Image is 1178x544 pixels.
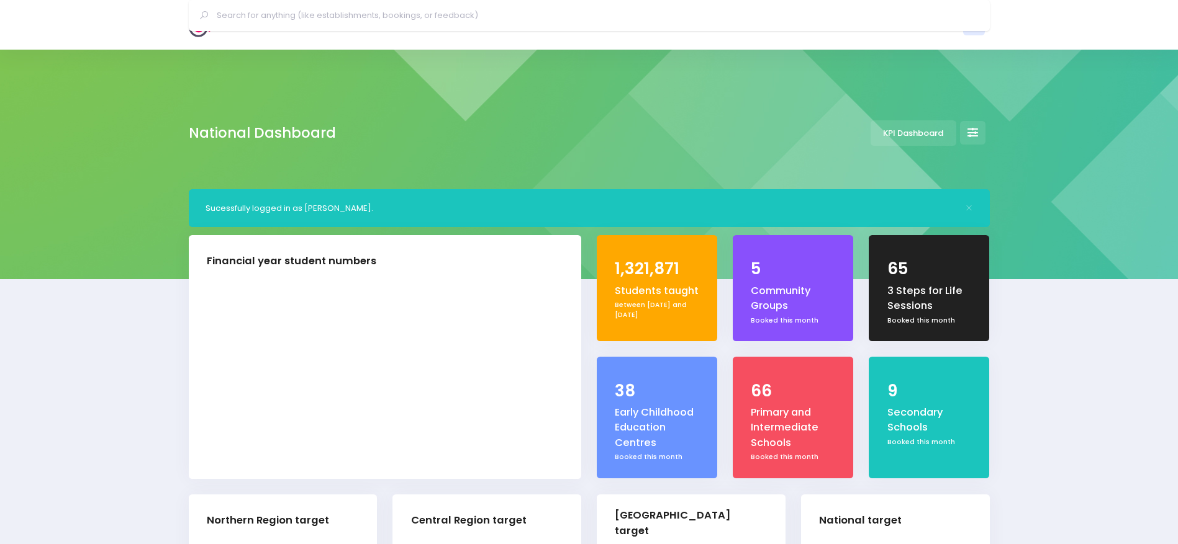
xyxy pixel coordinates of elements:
div: Early Childhood Education Centres [615,405,699,450]
div: Between [DATE] and [DATE] [615,300,699,319]
div: Secondary Schools [887,405,972,435]
div: Booked this month [751,316,835,326]
div: Primary and Intermediate Schools [751,405,835,450]
button: Close [965,204,973,212]
div: [GEOGRAPHIC_DATA] target [615,508,757,539]
div: Central Region target [411,513,527,528]
div: 65 [887,257,972,281]
div: Booked this month [751,452,835,462]
div: 3 Steps for Life Sessions [887,283,972,314]
div: Booked this month [887,316,972,326]
div: National target [819,513,902,528]
div: Financial year student numbers [207,254,376,269]
div: Students taught [615,283,699,298]
div: 5 [751,257,835,281]
div: Northern Region target [207,513,329,528]
div: 66 [751,379,835,403]
div: Sucessfully logged in as [PERSON_NAME]. [206,202,957,215]
div: Booked this month [615,452,699,462]
div: 38 [615,379,699,403]
div: 1,321,871 [615,257,699,281]
h2: National Dashboard [189,125,336,141]
div: 9 [887,379,972,403]
div: Booked this month [887,437,972,447]
a: KPI Dashboard [871,120,956,146]
input: Search for anything (like establishments, bookings, or feedback) [217,6,972,25]
div: Community Groups [751,283,835,314]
